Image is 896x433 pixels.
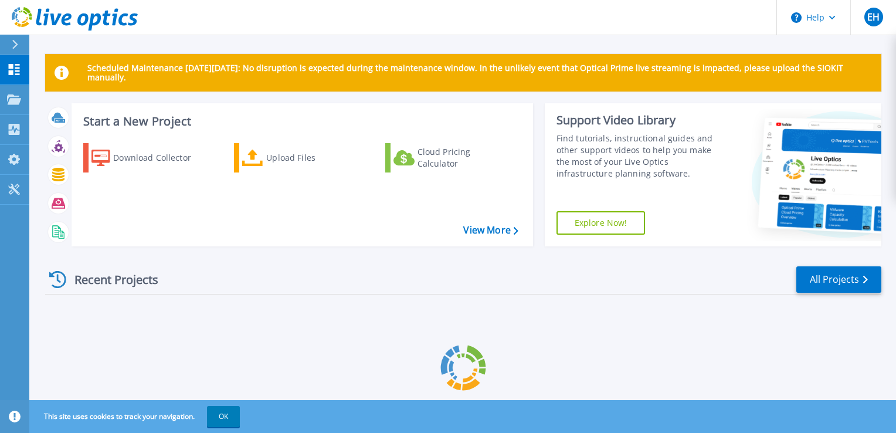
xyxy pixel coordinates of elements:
[463,225,518,236] a: View More
[234,143,365,172] a: Upload Files
[87,63,872,82] p: Scheduled Maintenance [DATE][DATE]: No disruption is expected during the maintenance window. In t...
[83,115,518,128] h3: Start a New Project
[113,146,207,170] div: Download Collector
[796,266,881,293] a: All Projects
[556,133,725,180] div: Find tutorials, instructional guides and other support videos to help you make the most of your L...
[83,143,214,172] a: Download Collector
[385,143,516,172] a: Cloud Pricing Calculator
[556,113,725,128] div: Support Video Library
[556,211,646,235] a: Explore Now!
[867,12,880,22] span: EH
[418,146,511,170] div: Cloud Pricing Calculator
[266,146,360,170] div: Upload Files
[32,406,240,427] span: This site uses cookies to track your navigation.
[207,406,240,427] button: OK
[45,265,174,294] div: Recent Projects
